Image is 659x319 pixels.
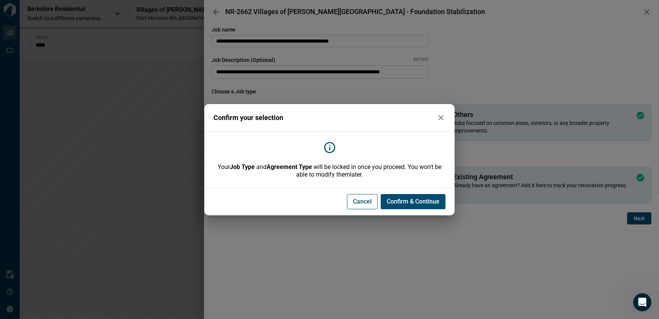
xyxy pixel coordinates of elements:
span: Confirm & Continue [387,198,439,205]
b: Job Type [230,163,255,171]
iframe: Intercom live chat [633,293,651,311]
button: Confirm & Continue [381,194,446,209]
button: Cancel [347,194,378,209]
span: Confirm your selection [213,114,283,122]
span: Your and will be locked in once you proceed. You won't be able to modify them later. [213,163,446,178]
span: Cancel [353,198,372,205]
b: Agreement Type [267,163,312,171]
